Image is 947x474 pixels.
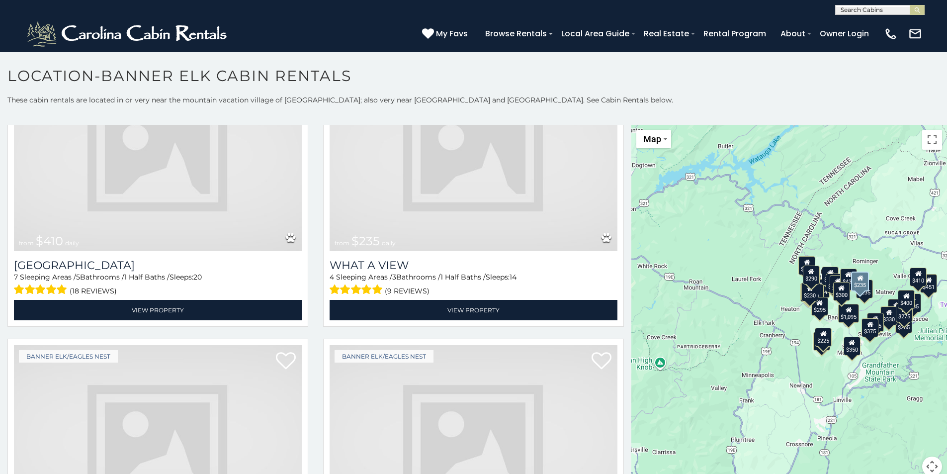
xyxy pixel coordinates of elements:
a: Mountainside Lodge from $410 daily [14,58,302,251]
div: Sleeping Areas / Bathrooms / Sleeps: [14,272,302,297]
a: Browse Rentals [480,25,552,42]
div: $290 [803,266,820,284]
div: $424 [813,279,830,298]
span: 3 [392,273,396,282]
a: View Property [330,300,617,320]
div: $410 [910,268,927,286]
div: $235 [857,279,873,298]
a: Add to favorites [592,351,611,372]
div: $570 [830,275,847,293]
img: Mountainside Lodge [14,58,302,251]
div: $400 [888,298,905,317]
div: $225 [815,328,832,347]
img: phone-regular-white.png [884,27,898,41]
a: Local Area Guide [556,25,634,42]
div: $375 [862,318,879,337]
div: $460 [826,274,843,292]
a: Banner Elk/Eagles Nest [335,350,433,363]
span: $410 [36,234,63,248]
span: from [19,239,34,247]
span: (18 reviews) [70,284,117,297]
div: $430 [840,268,857,287]
div: $235 [852,272,869,291]
div: $451 [921,274,938,292]
div: $535 [822,266,839,285]
a: About [775,25,810,42]
span: 14 [510,273,517,282]
span: 4 [330,273,334,282]
span: 1 Half Baths / [440,273,486,282]
div: Sleeping Areas / Bathrooms / Sleeps: [330,272,617,297]
h3: Mountainside Lodge [14,259,302,272]
span: from [335,239,349,247]
div: $330 [881,306,898,325]
span: $235 [351,234,380,248]
a: Owner Login [815,25,874,42]
a: Add to favorites [276,351,296,372]
div: $230 [802,282,819,301]
div: $350 [844,337,861,356]
div: $265 [895,314,912,333]
span: daily [382,239,396,247]
a: What A View [330,259,617,272]
div: $720 [799,256,816,275]
span: 5 [76,273,80,282]
a: Real Estate [639,25,694,42]
span: 1 Half Baths / [124,273,170,282]
a: Rental Program [698,25,771,42]
div: $1,095 [839,304,860,323]
span: 20 [193,273,202,282]
div: $355 [813,331,830,350]
a: What A View from $235 daily [330,58,617,251]
img: mail-regular-white.png [908,27,922,41]
div: $275 [896,303,913,322]
div: $485 [904,293,921,312]
button: Change map style [636,130,671,148]
a: My Favs [422,27,470,40]
span: 7 [14,273,18,282]
span: daily [65,239,79,247]
a: Banner Elk/Eagles Nest [19,350,118,363]
span: My Favs [436,27,468,40]
div: $400 [898,289,915,308]
div: $300 [833,282,850,301]
button: Toggle fullscreen view [922,130,942,150]
span: (9 reviews) [385,284,430,297]
img: White-1-2.png [25,19,231,49]
div: $305 [800,283,817,302]
img: What A View [330,58,617,251]
div: $305 [867,312,884,331]
div: $295 [811,297,828,316]
a: [GEOGRAPHIC_DATA] [14,259,302,272]
span: Map [643,134,661,144]
a: View Property [14,300,302,320]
